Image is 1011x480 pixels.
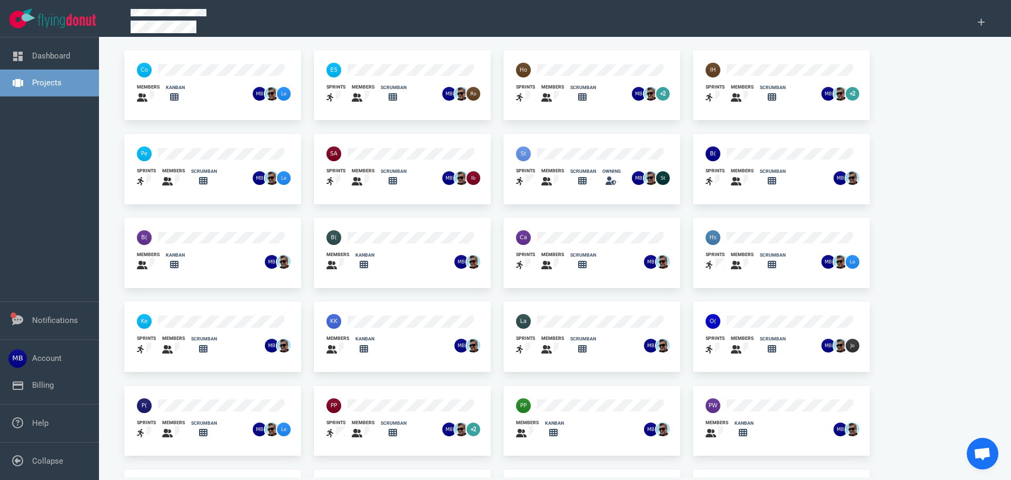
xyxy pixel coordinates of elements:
img: 40 [137,146,152,161]
img: 26 [442,423,456,436]
img: 26 [834,171,847,185]
div: scrumban [570,168,596,175]
a: sprints [516,84,535,104]
a: Account [32,354,62,363]
div: sprints [706,168,725,174]
img: 26 [277,171,291,185]
a: sprints [326,84,345,104]
div: members [541,335,564,342]
img: 26 [834,87,847,101]
a: sprints [516,251,535,272]
img: 26 [656,339,670,352]
img: 26 [454,171,468,185]
div: members [137,84,160,91]
a: members [162,335,185,356]
img: 40 [516,63,531,77]
a: Billing [32,380,54,390]
a: members [731,168,754,188]
img: 26 [277,339,291,352]
img: 40 [516,314,531,329]
img: 26 [644,171,658,185]
img: 26 [253,423,266,436]
img: 40 [706,63,720,77]
img: 26 [846,255,859,269]
div: scrumban [381,168,407,175]
div: sprints [706,335,725,342]
a: members [352,84,374,104]
img: 40 [326,63,341,77]
a: members [731,84,754,104]
img: 26 [454,339,468,352]
img: 26 [656,423,670,436]
div: members [706,419,728,426]
div: scrumban [760,336,786,342]
text: +2 [471,426,476,432]
a: members [352,168,374,188]
div: scrumban [191,420,217,427]
div: members [162,419,185,426]
img: 40 [326,314,341,329]
img: 26 [834,339,847,352]
a: sprints [137,168,156,188]
div: sprints [516,251,535,258]
a: members [706,419,728,440]
a: sprints [326,419,345,440]
div: scrumban [381,84,407,91]
img: 26 [442,171,456,185]
a: sprints [706,251,725,272]
div: sprints [516,84,535,91]
img: 26 [442,87,456,101]
a: members [731,335,754,356]
div: members [541,251,564,258]
div: members [162,335,185,342]
div: sprints [137,168,156,174]
div: members [162,168,185,174]
img: 26 [454,255,468,269]
a: members [326,251,349,272]
a: sprints [516,335,535,356]
div: members [352,84,374,91]
a: members [137,84,160,104]
img: 26 [467,255,480,269]
a: sprints [326,168,345,188]
div: scrumban [191,168,217,175]
div: members [326,251,349,258]
a: members [541,84,564,104]
div: scrumban [570,252,596,259]
div: scrumban [570,84,596,91]
img: 40 [137,63,152,77]
a: members [516,419,539,440]
a: sprints [706,335,725,356]
div: members [541,84,564,91]
div: sprints [326,84,345,91]
a: sprints [137,419,156,440]
div: kanban [735,420,754,427]
img: 40 [326,230,341,245]
img: 40 [516,146,531,161]
img: 26 [265,87,279,101]
img: 26 [454,423,468,436]
text: +2 [660,91,666,96]
a: members [326,335,349,356]
img: Flying Donut text logo [38,14,96,28]
img: 26 [277,423,291,436]
div: kanban [355,336,374,342]
img: 26 [834,423,847,436]
img: 26 [253,87,266,101]
div: members [731,251,754,258]
a: sprints [516,168,535,188]
a: Help [32,418,48,428]
div: kanban [166,84,185,91]
img: 26 [846,339,859,352]
a: members [541,251,564,272]
img: 26 [821,87,835,101]
img: 26 [834,255,847,269]
img: 40 [516,398,531,413]
div: sprints [326,419,345,426]
a: Dashboard [32,51,70,61]
div: members [541,168,564,174]
img: 26 [265,423,279,436]
div: sprints [706,251,725,258]
div: scrumban [570,336,596,342]
div: kanban [166,252,185,259]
